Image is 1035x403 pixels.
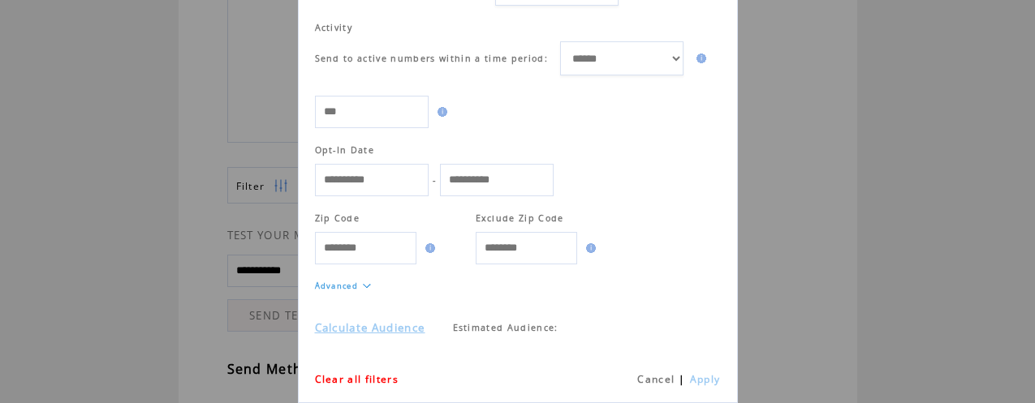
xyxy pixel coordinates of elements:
[315,281,359,291] a: Advanced
[476,212,564,224] span: Exclude Zip Code
[315,320,425,335] a: Calculate Audience
[433,107,447,117] img: help.gif
[637,372,675,386] a: Cancel
[315,372,399,386] a: Clear all filters
[692,54,706,63] img: help.gif
[420,243,435,253] img: help.gif
[315,144,375,156] span: Opt-In Date
[315,53,549,64] span: Send to active numbers within a time period:
[433,174,436,186] span: -
[453,322,558,333] span: Estimated Audience:
[315,212,360,224] span: Zip Code
[315,22,353,33] span: Activity
[690,372,721,386] a: Apply
[581,243,596,253] img: help.gif
[679,372,685,386] span: |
